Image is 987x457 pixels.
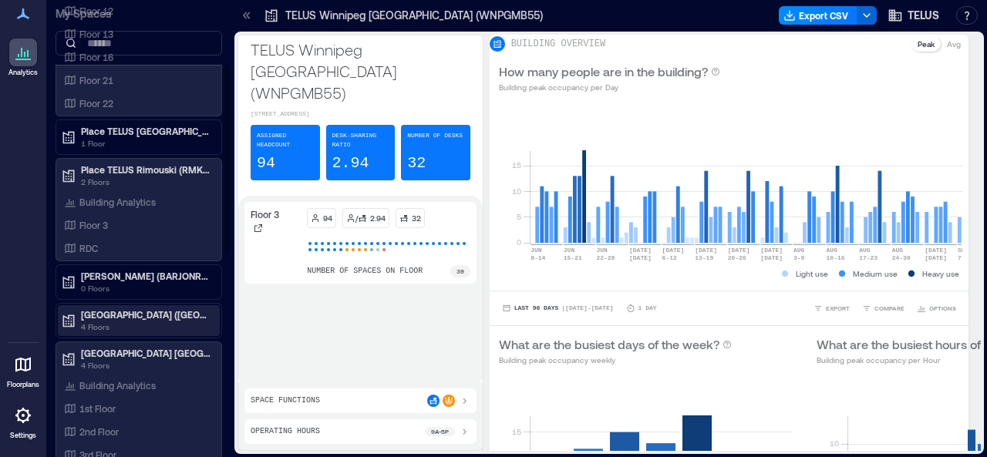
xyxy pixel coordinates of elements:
[79,196,156,208] p: Building Analytics
[695,247,717,254] text: [DATE]
[323,212,332,224] p: 94
[511,186,520,196] tspan: 10
[81,270,211,282] p: [PERSON_NAME] (BARJONRN) - CLOSED
[516,212,520,221] tspan: 5
[958,247,969,254] text: SEP
[332,153,369,174] p: 2.94
[81,125,211,137] p: Place TELUS [GEOGRAPHIC_DATA] (QUBCPQXG)
[662,247,684,254] text: [DATE]
[638,304,657,313] p: 1 Day
[908,8,939,23] span: TELUS
[727,254,746,261] text: 20-26
[79,425,119,438] p: 2nd Floor
[79,74,113,86] p: Floor 21
[257,153,275,174] p: 94
[5,397,42,445] a: Settings
[332,131,389,150] p: Desk-sharing ratio
[307,265,423,277] p: number of spaces on floor
[8,68,38,77] p: Analytics
[596,254,615,261] text: 22-28
[81,282,211,294] p: 0 Floors
[796,267,828,280] p: Light use
[629,247,652,254] text: [DATE]
[81,308,211,321] p: [GEOGRAPHIC_DATA] ([GEOGRAPHIC_DATA])
[760,247,783,254] text: [DATE]
[81,137,211,150] p: 1 Floor
[793,247,805,254] text: AUG
[499,81,720,93] p: Building peak occupancy per Day
[79,242,98,254] p: RDC
[516,237,520,247] tspan: 0
[531,254,545,261] text: 8-14
[563,254,581,261] text: 15-21
[79,5,113,17] p: Floor 12
[695,254,713,261] text: 13-19
[830,439,839,448] tspan: 10
[81,321,211,333] p: 4 Floors
[81,347,211,359] p: [GEOGRAPHIC_DATA] [GEOGRAPHIC_DATA]-4519 (BNBYBCDW)
[727,247,750,254] text: [DATE]
[285,8,543,23] p: TELUS Winnipeg [GEOGRAPHIC_DATA] (WNPGMB55)
[925,247,947,254] text: [DATE]
[826,247,837,254] text: AUG
[853,267,898,280] p: Medium use
[918,38,935,50] p: Peak
[891,247,903,254] text: AUG
[947,38,961,50] p: Avg
[257,131,314,150] p: Assigned Headcount
[79,402,116,415] p: 1st Floor
[914,301,959,316] button: OPTIONS
[499,335,719,354] p: What are the busiest days of the week?
[925,254,947,261] text: [DATE]
[2,346,44,394] a: Floorplans
[760,254,783,261] text: [DATE]
[251,39,470,103] p: TELUS Winnipeg [GEOGRAPHIC_DATA] (WNPGMB55)
[499,354,732,366] p: Building peak occupancy weekly
[511,160,520,170] tspan: 15
[958,254,972,261] text: 7-13
[370,212,386,224] p: 2.94
[456,267,464,276] p: 39
[499,62,708,81] p: How many people are in the building?
[929,304,956,313] span: OPTIONS
[499,301,617,316] button: Last 90 Days |[DATE]-[DATE]
[81,176,211,188] p: 2 Floors
[596,247,608,254] text: JUN
[7,380,39,389] p: Floorplans
[826,304,850,313] span: EXPORT
[10,431,36,440] p: Settings
[79,379,156,391] p: Building Analytics
[251,109,470,119] p: [STREET_ADDRESS]
[629,254,652,261] text: [DATE]
[511,427,520,436] tspan: 15
[4,34,42,82] a: Analytics
[412,212,421,224] p: 32
[407,131,463,140] p: Number of Desks
[874,304,904,313] span: COMPARE
[407,153,426,174] p: 32
[81,163,211,176] p: Place TELUS Rimouski (RMKIPQQT)
[662,254,676,261] text: 6-12
[859,254,878,261] text: 17-23
[563,247,574,254] text: JUN
[431,427,449,436] p: 9a - 5p
[859,247,871,254] text: AUG
[56,6,222,22] p: My Spaces
[793,254,805,261] text: 3-9
[810,301,853,316] button: EXPORT
[531,247,542,254] text: JUN
[79,28,113,40] p: Floor 13
[79,51,113,63] p: Floor 16
[251,425,320,438] p: Operating Hours
[891,254,910,261] text: 24-30
[883,3,944,28] button: TELUS
[922,267,959,280] p: Heavy use
[859,301,908,316] button: COMPARE
[251,395,320,407] p: Space Functions
[79,219,108,231] p: Floor 3
[251,208,279,220] p: Floor 3
[779,6,857,25] button: Export CSV
[355,212,358,224] p: /
[79,97,113,109] p: Floor 22
[826,254,844,261] text: 10-16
